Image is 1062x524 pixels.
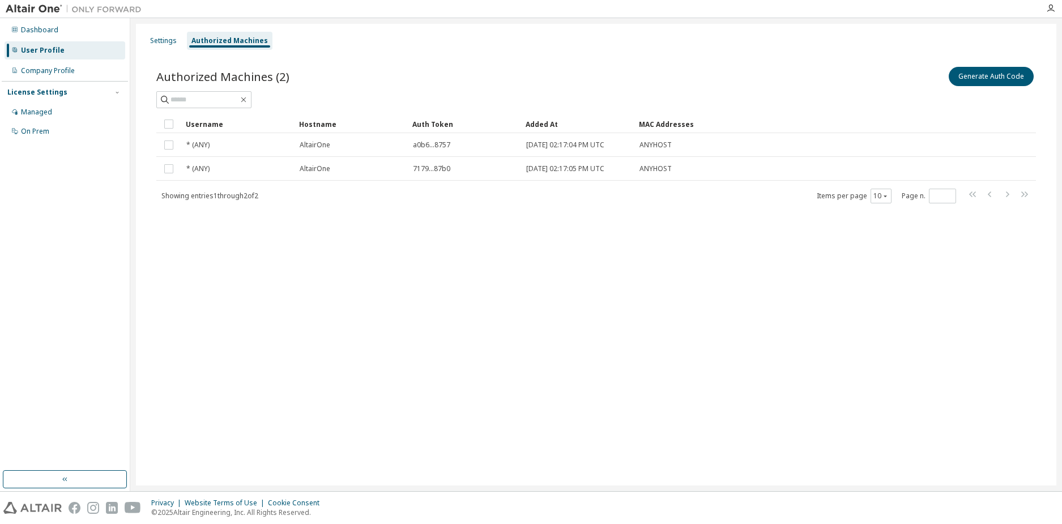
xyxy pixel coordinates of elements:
[873,191,889,201] button: 10
[268,499,326,508] div: Cookie Consent
[639,115,917,133] div: MAC Addresses
[413,140,450,150] span: a0b6...8757
[3,502,62,514] img: altair_logo.svg
[300,164,330,173] span: AltairOne
[87,502,99,514] img: instagram.svg
[817,189,892,203] span: Items per page
[185,499,268,508] div: Website Terms of Use
[526,140,604,150] span: [DATE] 02:17:04 PM UTC
[69,502,80,514] img: facebook.svg
[639,164,672,173] span: ANYHOST
[125,502,141,514] img: youtube.svg
[186,140,210,150] span: * (ANY)
[412,115,517,133] div: Auth Token
[949,67,1034,86] button: Generate Auth Code
[21,108,52,117] div: Managed
[7,88,67,97] div: License Settings
[6,3,147,15] img: Altair One
[186,164,210,173] span: * (ANY)
[106,502,118,514] img: linkedin.svg
[21,66,75,75] div: Company Profile
[151,499,185,508] div: Privacy
[21,46,65,55] div: User Profile
[161,191,258,201] span: Showing entries 1 through 2 of 2
[191,36,268,45] div: Authorized Machines
[150,36,177,45] div: Settings
[299,115,403,133] div: Hostname
[186,115,290,133] div: Username
[156,69,289,84] span: Authorized Machines (2)
[21,127,49,136] div: On Prem
[300,140,330,150] span: AltairOne
[902,189,956,203] span: Page n.
[21,25,58,35] div: Dashboard
[413,164,450,173] span: 7179...87b0
[151,508,326,517] p: © 2025 Altair Engineering, Inc. All Rights Reserved.
[526,115,630,133] div: Added At
[639,140,672,150] span: ANYHOST
[526,164,604,173] span: [DATE] 02:17:05 PM UTC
